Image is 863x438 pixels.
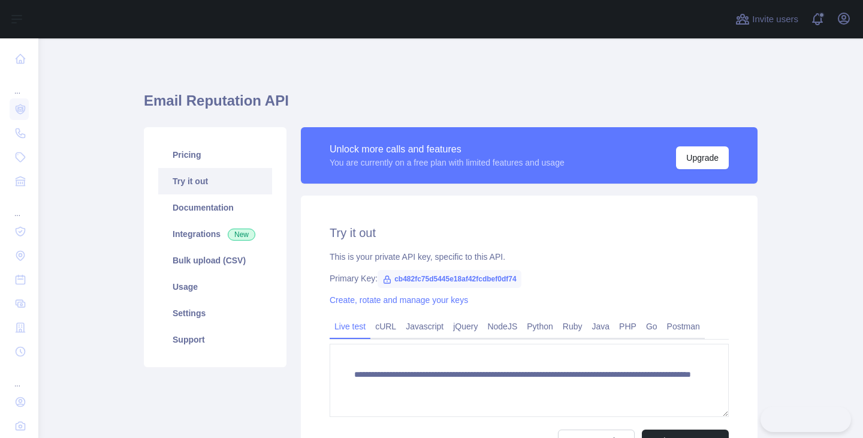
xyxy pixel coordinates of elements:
button: Invite users [733,10,801,29]
a: cURL [370,317,401,336]
a: Support [158,326,272,353]
a: Java [587,317,615,336]
h2: Try it out [330,224,729,241]
a: Bulk upload (CSV) [158,247,272,274]
a: Settings [158,300,272,326]
a: Python [522,317,558,336]
div: Unlock more calls and features [330,142,565,157]
div: ... [10,72,29,96]
a: PHP [614,317,641,336]
a: Go [641,317,662,336]
span: cb482fc75d5445e18af42fcdbef0df74 [378,270,521,288]
a: Usage [158,274,272,300]
a: Try it out [158,168,272,194]
span: New [228,229,255,241]
div: ... [10,194,29,218]
a: Live test [330,317,370,336]
a: Integrations New [158,221,272,247]
a: Javascript [401,317,448,336]
h1: Email Reputation API [144,91,758,120]
span: Invite users [752,13,798,26]
div: Primary Key: [330,272,729,284]
a: Postman [662,317,705,336]
div: This is your private API key, specific to this API. [330,251,729,263]
div: You are currently on a free plan with limited features and usage [330,157,565,169]
div: ... [10,365,29,389]
a: Documentation [158,194,272,221]
a: jQuery [448,317,482,336]
iframe: Toggle Customer Support [761,407,851,432]
a: Pricing [158,142,272,168]
button: Upgrade [676,146,729,169]
a: Ruby [558,317,587,336]
a: NodeJS [482,317,522,336]
a: Create, rotate and manage your keys [330,295,468,305]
